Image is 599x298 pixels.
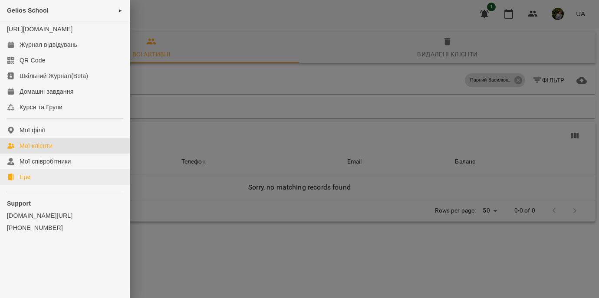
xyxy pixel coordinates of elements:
[20,173,30,181] div: Ігри
[20,157,71,166] div: Мої співробітники
[20,56,46,65] div: QR Code
[7,223,123,232] a: [PHONE_NUMBER]
[7,199,123,208] p: Support
[20,141,53,150] div: Мої клієнти
[7,26,72,33] a: [URL][DOMAIN_NAME]
[20,40,77,49] div: Журнал відвідувань
[20,87,73,96] div: Домашні завдання
[7,7,49,14] span: Gelios School
[20,72,88,80] div: Шкільний Журнал(Beta)
[118,7,123,14] span: ►
[20,103,63,111] div: Курси та Групи
[7,211,123,220] a: [DOMAIN_NAME][URL]
[20,126,45,134] div: Мої філії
